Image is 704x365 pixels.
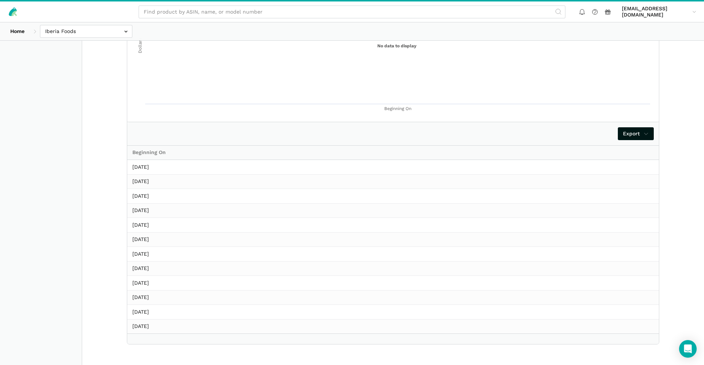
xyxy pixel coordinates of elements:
[384,106,411,111] tspan: Beginning On
[127,189,659,204] td: [DATE]
[127,319,659,333] td: [DATE]
[127,174,659,189] td: [DATE]
[377,43,417,48] tspan: No data to display
[623,130,649,138] span: Export
[40,25,132,38] input: Iberia Foods
[127,290,659,305] td: [DATE]
[139,6,565,18] input: Find product by ASIN, name, or model number
[127,218,659,233] td: [DATE]
[618,127,654,140] a: Export
[137,38,143,53] tspan: Dollars
[127,276,659,291] td: [DATE]
[127,261,659,276] td: [DATE]
[127,146,659,160] th: Beginning On
[127,232,659,247] td: [DATE]
[127,247,659,262] td: [DATE]
[679,340,697,358] div: Open Intercom Messenger
[619,4,699,19] a: [EMAIL_ADDRESS][DOMAIN_NAME]
[127,203,659,218] td: [DATE]
[127,160,659,174] td: [DATE]
[5,25,30,38] a: Home
[622,6,690,18] span: [EMAIL_ADDRESS][DOMAIN_NAME]
[127,305,659,320] td: [DATE]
